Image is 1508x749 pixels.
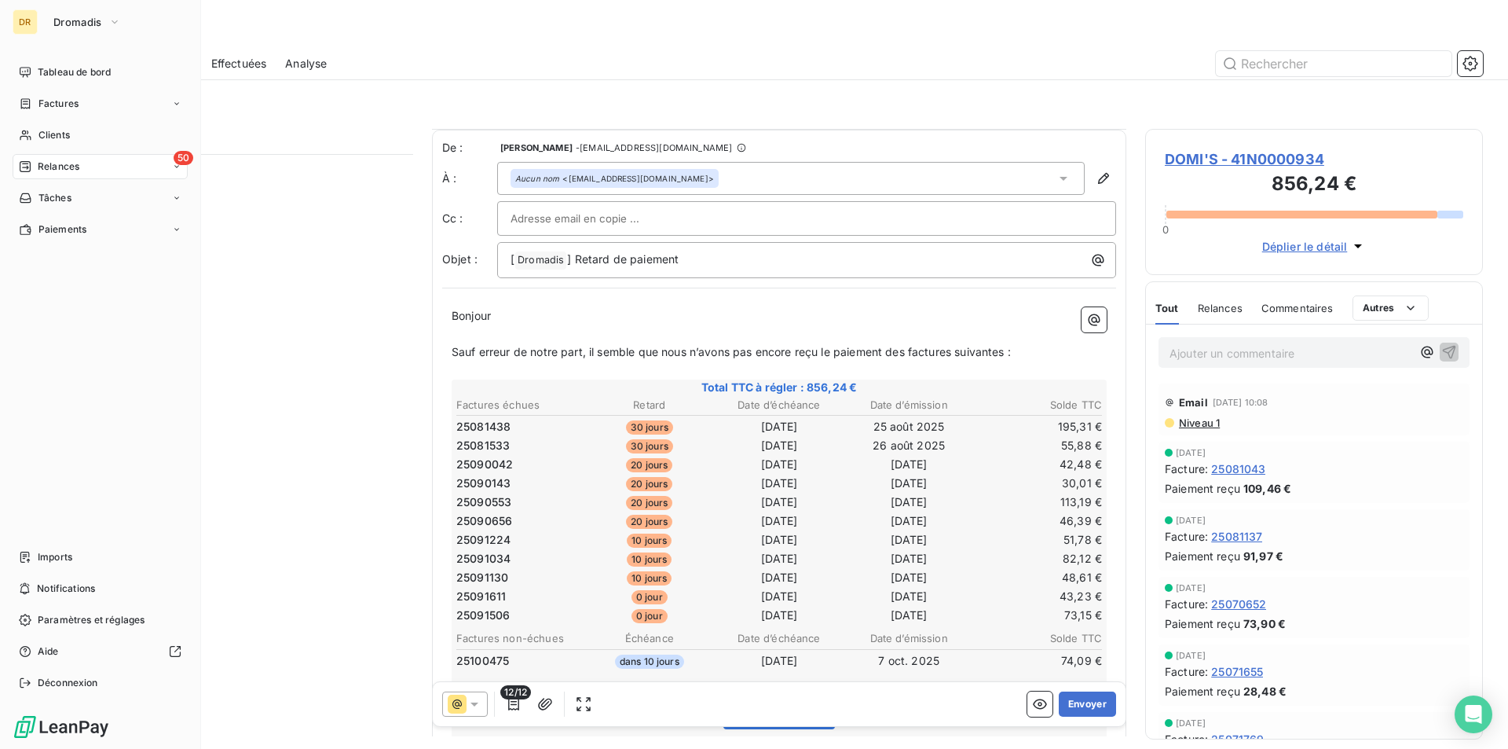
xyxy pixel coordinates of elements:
[456,570,508,586] span: 25091130
[38,97,79,111] span: Factures
[1262,238,1348,255] span: Déplier le détail
[845,494,973,511] td: [DATE]
[975,652,1103,670] td: 74,09 €
[456,513,512,529] span: 25090656
[1243,683,1287,699] span: 28,48 €
[1165,170,1463,201] h3: 856,24 €
[845,588,973,605] td: [DATE]
[1176,516,1206,525] span: [DATE]
[631,590,668,604] span: 0 jour
[1198,302,1243,314] span: Relances
[456,419,511,435] span: 25081438
[715,550,843,567] td: [DATE]
[715,397,843,413] th: Date d’échéance
[715,531,843,549] td: [DATE]
[1211,596,1266,612] span: 25070652
[515,252,566,270] span: Dromadis
[845,531,973,549] td: [DATE]
[715,569,843,586] td: [DATE]
[585,630,713,647] th: Échéance
[975,397,1103,413] th: Solde TTC
[975,475,1103,492] td: 30,01 €
[511,207,679,230] input: Adresse email en copie ...
[38,613,145,627] span: Paramètres et réglages
[715,437,843,454] td: [DATE]
[845,550,973,567] td: [DATE]
[975,550,1103,567] td: 82,12 €
[715,652,843,670] td: [DATE]
[454,380,1104,395] span: Total TTC à régler : 856,24 €
[456,494,511,510] span: 25090553
[845,397,973,413] th: Date d’émission
[715,607,843,624] td: [DATE]
[1176,448,1206,457] span: [DATE]
[456,438,510,453] span: 25081533
[567,252,679,266] span: ] Retard de paiement
[1243,615,1286,632] span: 73,90 €
[511,252,514,266] span: [
[1261,302,1334,314] span: Commentaires
[456,608,510,623] span: 25091506
[38,550,72,564] span: Imports
[38,160,79,174] span: Relances
[515,173,714,184] div: <[EMAIL_ADDRESS][DOMAIN_NAME]>
[442,171,497,186] label: À :
[1176,583,1206,593] span: [DATE]
[975,588,1103,605] td: 43,23 €
[1165,461,1208,477] span: Facture :
[38,644,59,659] span: Aide
[75,154,413,749] div: grid
[456,397,584,413] th: Factures échues
[1211,528,1262,545] span: 25081137
[1162,223,1169,236] span: 0
[53,16,102,28] span: Dromadis
[626,439,673,453] span: 30 jours
[715,456,843,473] td: [DATE]
[456,589,506,604] span: 25091611
[1177,417,1220,429] span: Niveau 1
[715,494,843,511] td: [DATE]
[500,685,531,699] span: 12/12
[845,475,973,492] td: [DATE]
[456,532,511,548] span: 25091224
[626,458,672,472] span: 20 jours
[1243,548,1283,564] span: 91,97 €
[975,569,1103,586] td: 48,61 €
[38,191,71,205] span: Tâches
[37,582,95,596] span: Notifications
[576,143,732,152] span: - [EMAIL_ADDRESS][DOMAIN_NAME]
[626,515,672,529] span: 20 jours
[1352,296,1429,321] button: Autres
[1455,696,1492,733] div: Open Intercom Messenger
[1165,683,1240,699] span: Paiement reçu
[975,630,1103,647] th: Solde TTC
[715,475,843,492] td: [DATE]
[845,652,973,670] td: 7 oct. 2025
[285,56,327,72] span: Analyse
[975,437,1103,454] td: 55,88 €
[845,569,973,586] td: [DATE]
[1211,461,1265,477] span: 25081043
[1176,718,1206,728] span: [DATE]
[627,571,672,586] span: 10 jours
[975,512,1103,530] td: 46,39 €
[631,609,668,623] span: 0 jour
[38,676,98,690] span: Déconnexion
[452,309,491,322] span: Bonjour
[975,494,1103,511] td: 113,19 €
[626,420,673,435] span: 30 jours
[1216,51,1451,76] input: Rechercher
[456,475,511,491] span: 25090143
[1211,731,1264,747] span: 25071769
[626,496,672,510] span: 20 jours
[174,151,193,165] span: 50
[715,512,843,530] td: [DATE]
[1165,615,1240,632] span: Paiement reçu
[13,9,38,35] div: DR
[1176,651,1206,660] span: [DATE]
[38,222,86,237] span: Paiements
[615,655,684,669] span: dans 10 jours
[1257,237,1371,255] button: Déplier le détail
[975,531,1103,549] td: 51,78 €
[1059,692,1116,717] button: Envoyer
